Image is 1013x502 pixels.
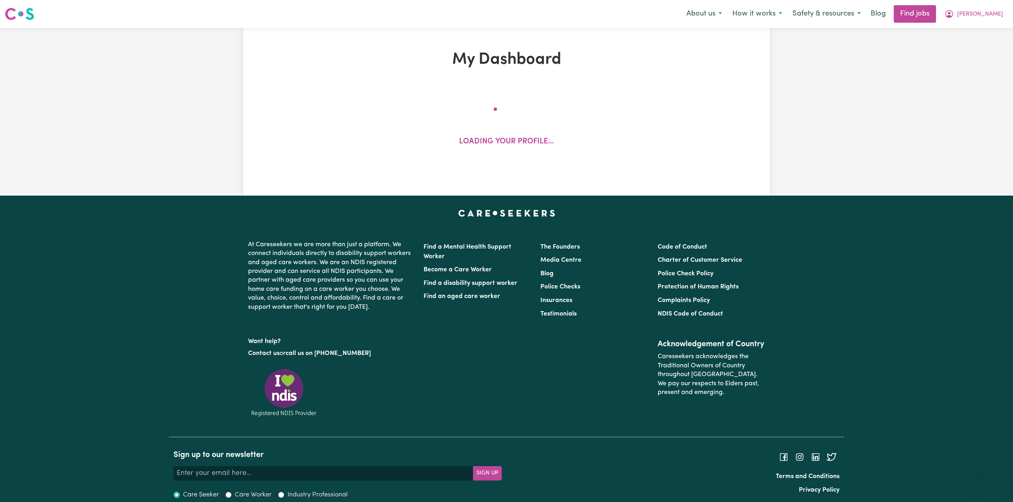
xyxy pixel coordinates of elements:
h1: My Dashboard [336,50,677,69]
p: At Careseekers we are more than just a platform. We connect individuals directly to disability su... [248,237,414,315]
a: Protection of Human Rights [658,284,739,290]
button: Safety & resources [787,6,866,22]
p: or [248,346,414,361]
a: Terms and Conditions [776,473,840,480]
input: Enter your email here... [173,466,473,480]
a: Code of Conduct [658,244,707,250]
p: Careseekers acknowledges the Traditional Owners of Country throughout [GEOGRAPHIC_DATA]. We pay o... [658,349,765,400]
p: Want help? [248,334,414,346]
h2: Sign up to our newsletter [173,450,502,460]
button: About us [681,6,727,22]
a: call us on [PHONE_NUMBER] [286,350,371,357]
a: Careseekers home page [458,210,555,216]
a: Insurances [540,297,572,304]
a: Find a disability support worker [424,280,517,286]
a: Contact us [248,350,280,357]
h2: Acknowledgement of Country [658,339,765,349]
a: Find a Mental Health Support Worker [424,244,511,260]
a: Follow Careseekers on Instagram [795,454,804,460]
p: Loading your profile... [459,136,554,148]
a: Blog [866,5,891,23]
iframe: Button to launch messaging window [981,470,1007,496]
a: Police Checks [540,284,580,290]
a: Charter of Customer Service [658,257,742,263]
a: Follow Careseekers on Facebook [779,454,788,460]
a: The Founders [540,244,580,250]
a: Follow Careseekers on Twitter [827,454,836,460]
a: Blog [540,271,554,277]
button: Subscribe [473,466,502,480]
button: My Account [939,6,1008,22]
a: NDIS Code of Conduct [658,311,723,317]
label: Care Worker [235,490,272,500]
img: Careseekers logo [5,7,34,21]
a: Become a Care Worker [424,267,492,273]
label: Care Seeker [183,490,219,500]
img: Registered NDIS provider [248,368,320,418]
a: Media Centre [540,257,581,263]
a: Testimonials [540,311,577,317]
a: Find an aged care worker [424,293,500,300]
button: How it works [727,6,787,22]
a: Police Check Policy [658,271,713,277]
a: Find jobs [894,5,936,23]
label: Industry Professional [288,490,348,500]
span: [PERSON_NAME] [957,10,1003,19]
a: Careseekers logo [5,5,34,23]
a: Follow Careseekers on LinkedIn [811,454,820,460]
a: Complaints Policy [658,297,710,304]
a: Privacy Policy [799,487,840,493]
